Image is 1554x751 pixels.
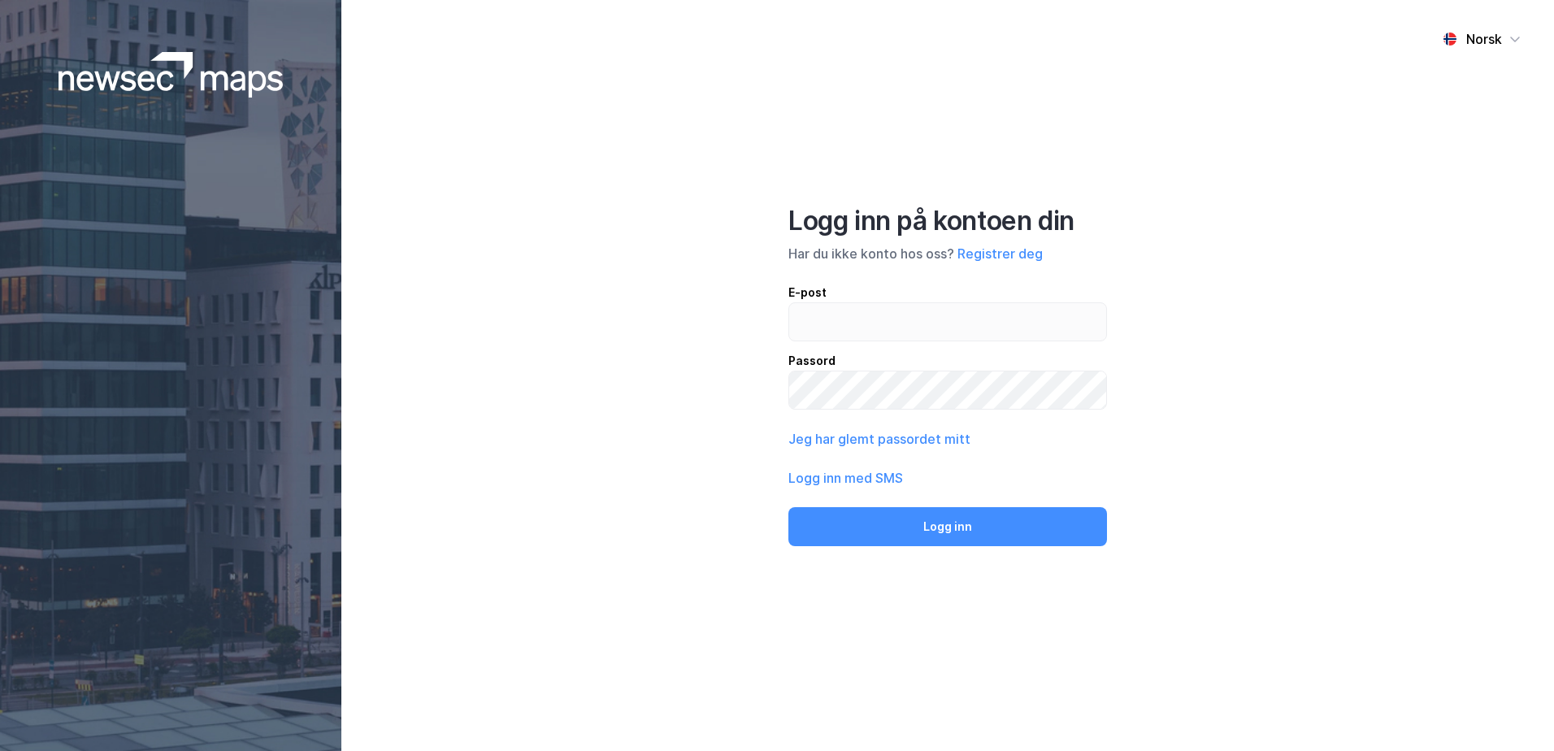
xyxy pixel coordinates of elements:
button: Registrer deg [957,244,1043,263]
div: Har du ikke konto hos oss? [788,244,1107,263]
div: Passord [788,351,1107,371]
button: Jeg har glemt passordet mitt [788,429,970,449]
div: Logg inn på kontoen din [788,205,1107,237]
button: Logg inn [788,507,1107,546]
button: Logg inn med SMS [788,468,903,488]
div: Norsk [1466,29,1502,49]
img: logoWhite.bf58a803f64e89776f2b079ca2356427.svg [59,52,284,98]
div: E-post [788,283,1107,302]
